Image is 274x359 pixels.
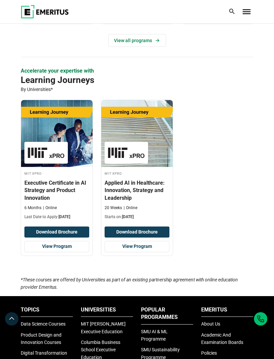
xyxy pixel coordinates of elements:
button: Download Brochure [24,227,89,238]
h4: MIT xPRO [24,170,89,176]
p: 6 Months [24,205,41,211]
button: Download Brochure [105,227,169,238]
a: View Program [24,241,89,252]
a: Academic And Examination Boards [201,332,243,345]
i: *These courses are offered by Universities as part of an existing partnership agreement with onli... [21,277,238,290]
img: Executive Certificate in AI Strategy and Product Innovation | Online AI and Machine Learning Course [21,100,93,167]
img: MIT xPRO [108,145,145,160]
p: Starts on: [105,214,169,220]
a: Product Design and Innovation Courses [21,332,61,345]
a: Policies [201,350,217,356]
p: Online [43,205,57,211]
a: MIT [PERSON_NAME] Executive Education [81,321,126,334]
img: Applied AI in Healthcare: Innovation, Strategy and Leadership | Online AI and Machine Learning Co... [101,100,173,167]
p: Last Date to Apply: [24,214,89,220]
span: [DATE] [122,214,134,219]
h3: Applied AI in Healthcare: Innovation, Strategy and Leadership [105,179,169,202]
p: Online [124,205,137,211]
h3: Executive Certificate in AI Strategy and Product Innovation [24,179,89,202]
a: AI and Machine Learning Course by MIT xPRO - September 4, 2025 MIT xPRO MIT xPRO Executive Certif... [21,100,93,223]
img: MIT xPRO [28,145,64,160]
a: AI and Machine Learning Course by MIT xPRO - September 18, 2025 MIT xPRO MIT xPRO Applied AI in H... [101,100,173,223]
a: View all programs [108,34,166,47]
button: Toggle Menu [243,9,251,14]
h4: MIT xPRO [105,170,169,176]
h2: Learning Journeys [21,75,230,86]
a: Data Science Courses [21,321,65,327]
p: 20 Weeks [105,205,122,211]
a: View Program [105,241,169,252]
p: By Universities* [21,86,253,93]
a: About Us [201,321,220,327]
a: SMU AI & ML Programme [141,329,168,342]
span: [DATE] [58,214,70,219]
p: Accelerate your expertise with [21,67,253,75]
